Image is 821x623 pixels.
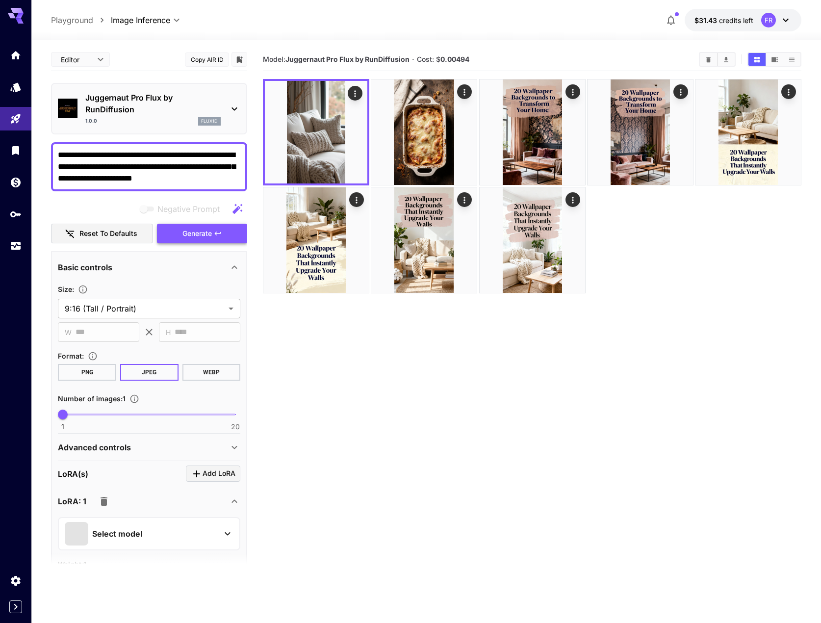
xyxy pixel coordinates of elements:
[588,79,693,185] img: 2Q==
[565,84,580,99] div: Actions
[694,16,719,25] span: $31.43
[182,228,212,240] span: Generate
[185,52,229,67] button: Copy AIR ID
[781,84,796,99] div: Actions
[182,364,241,381] button: WEBP
[783,53,800,66] button: Show media in list view
[371,79,477,185] img: 9k=
[138,203,228,215] span: Negative prompts are not compatible with the selected model.
[349,192,364,207] div: Actions
[65,327,72,338] span: W
[157,224,247,244] button: Generate
[58,436,240,459] div: Advanced controls
[85,117,97,125] p: 1.0.0
[694,15,753,26] div: $31.4265
[747,52,801,67] div: Show media in grid viewShow media in video viewShow media in list view
[58,468,88,480] p: LoRA(s)
[480,187,585,293] img: Z
[61,422,64,432] span: 1
[10,208,22,220] div: API Keys
[673,84,688,99] div: Actions
[84,351,102,361] button: Choose the file format for the output image.
[186,466,240,482] button: Click to add LoRA
[10,574,22,587] div: Settings
[51,14,111,26] nav: breadcrumb
[457,192,472,207] div: Actions
[685,9,801,31] button: $31.4265FR
[10,176,22,188] div: Wallet
[111,14,170,26] span: Image Inference
[10,81,22,93] div: Models
[126,394,143,404] button: Specify how many images to generate in a single request. Each image generation will be charged se...
[231,422,240,432] span: 20
[480,79,585,185] img: Z
[65,303,225,314] span: 9:16 (Tall / Portrait)
[285,55,410,63] b: Juggernaut Pro Flux by RunDiffusion
[201,118,218,125] p: flux1d
[235,53,244,65] button: Add to library
[348,86,362,101] div: Actions
[719,16,753,25] span: credits left
[51,14,93,26] a: Playground
[457,84,472,99] div: Actions
[92,528,142,540] p: Select model
[61,54,91,65] span: Editor
[10,144,22,156] div: Library
[166,327,171,338] span: H
[718,53,735,66] button: Download All
[58,495,86,507] p: LoRA: 1
[120,364,179,381] button: JPEG
[766,53,783,66] button: Show media in video view
[10,49,22,61] div: Home
[10,240,22,252] div: Usage
[565,192,580,207] div: Actions
[58,394,126,403] span: Number of images : 1
[10,113,22,125] div: Playground
[157,203,220,215] span: Negative Prompt
[748,53,766,66] button: Show media in grid view
[85,92,221,115] p: Juggernaut Pro Flux by RunDiffusion
[440,55,469,63] b: 0.00494
[203,467,235,480] span: Add LoRA
[58,490,240,513] div: LoRA: 1
[9,600,22,613] button: Expand sidebar
[700,53,717,66] button: Clear All
[761,13,776,27] div: FR
[699,52,736,67] div: Clear AllDownload All
[58,364,116,381] button: PNG
[263,55,410,63] span: Model:
[58,352,84,360] span: Format :
[58,285,74,293] span: Size :
[371,187,477,293] img: 2Q==
[412,53,414,65] p: ·
[65,522,233,545] button: Select model
[51,224,153,244] button: Reset to defaults
[265,81,367,183] img: Z
[695,79,801,185] img: 9k=
[417,55,469,63] span: Cost: $
[58,256,240,279] div: Basic controls
[263,187,369,293] img: 9k=
[58,88,240,130] div: Juggernaut Pro Flux by RunDiffusion1.0.0flux1d
[58,261,112,273] p: Basic controls
[58,441,131,453] p: Advanced controls
[74,285,92,294] button: Adjust the dimensions of the generated image by specifying its width and height in pixels, or sel...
